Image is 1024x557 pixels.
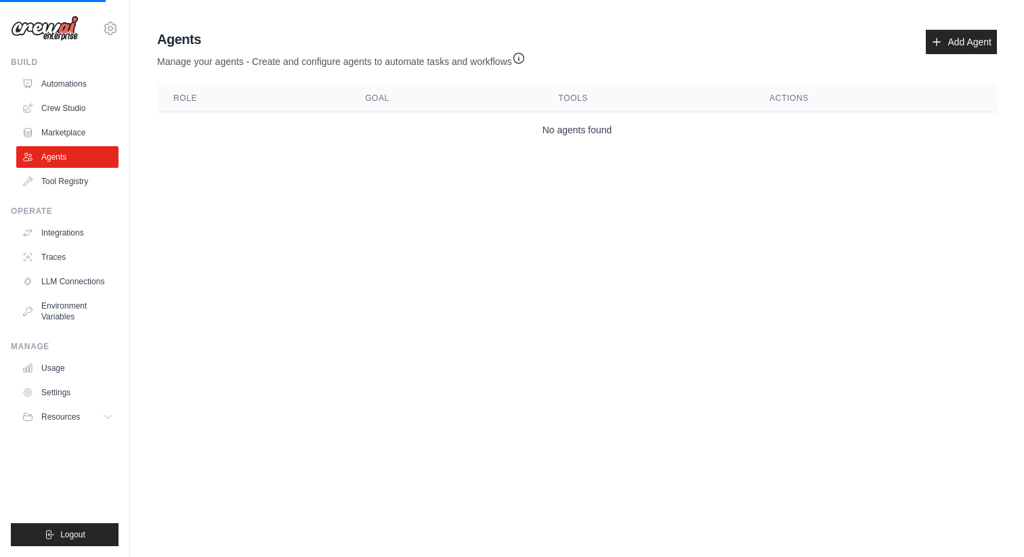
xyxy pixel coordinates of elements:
a: Tool Registry [16,171,119,192]
button: Resources [16,406,119,428]
a: Settings [16,382,119,403]
a: Integrations [16,222,119,244]
a: Crew Studio [16,97,119,119]
a: Automations [16,73,119,95]
th: Role [157,85,349,112]
div: Manage [11,341,119,352]
a: Usage [16,357,119,379]
span: Resources [41,411,80,422]
td: No agents found [157,112,997,148]
button: Logout [11,523,119,546]
a: Environment Variables [16,295,119,328]
img: Logo [11,16,79,41]
a: Marketplace [16,122,119,143]
div: Operate [11,206,119,217]
th: Goal [349,85,542,112]
th: Actions [753,85,997,112]
a: Traces [16,246,119,268]
div: Build [11,57,119,68]
a: Agents [16,146,119,168]
span: Logout [60,529,85,540]
p: Manage your agents - Create and configure agents to automate tasks and workflows [157,49,526,68]
h2: Agents [157,30,526,49]
th: Tools [542,85,754,112]
a: LLM Connections [16,271,119,292]
a: Add Agent [926,30,997,54]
